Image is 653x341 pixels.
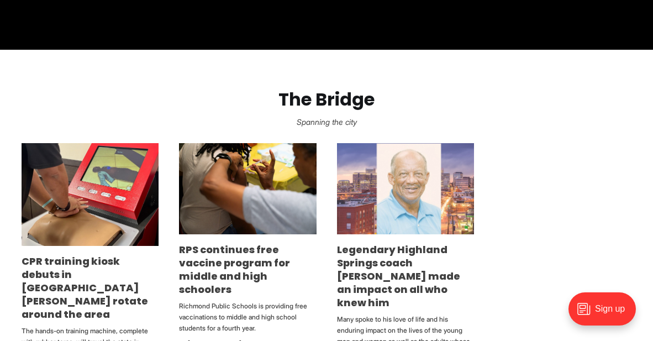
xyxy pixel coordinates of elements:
[179,301,316,334] p: Richmond Public Schools is providing free vaccinations to middle and high school students for a f...
[18,114,635,130] p: Spanning the city
[559,287,653,341] iframe: portal-trigger
[18,90,635,110] h2: The Bridge
[337,143,474,234] img: Legendary Highland Springs coach George Lancaster made an impact on all who knew him
[179,143,316,235] img: RPS continues free vaccine program for middle and high schoolers
[22,254,148,321] a: CPR training kiosk debuts in [GEOGRAPHIC_DATA][PERSON_NAME] rotate around the area
[22,143,159,246] img: CPR training kiosk debuts in Church Hill, will rotate around the area
[337,243,460,309] a: Legendary Highland Springs coach [PERSON_NAME] made an impact on all who knew him
[179,243,290,296] a: RPS continues free vaccine program for middle and high schoolers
